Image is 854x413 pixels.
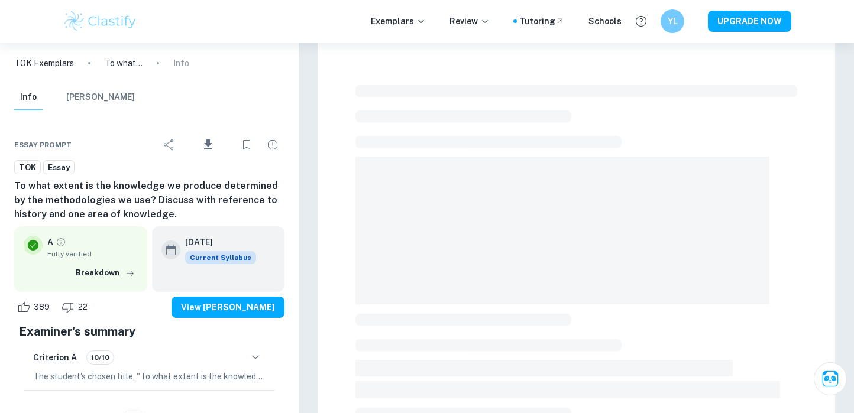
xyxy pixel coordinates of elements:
[172,297,284,318] button: View [PERSON_NAME]
[63,9,138,33] img: Clastify logo
[14,179,284,222] h6: To what extent is the knowledge we produce determined by the methodologies we use? Discuss with r...
[814,362,847,395] button: Ask Clai
[588,15,622,28] a: Schools
[73,264,138,282] button: Breakdown
[14,160,41,175] a: TOK
[47,249,138,259] span: Fully verified
[87,352,114,363] span: 10/10
[27,301,56,313] span: 389
[371,15,426,28] p: Exemplars
[14,84,43,110] button: Info
[708,11,791,32] button: UPGRADE NOW
[43,160,75,175] a: Essay
[14,57,74,70] a: TOK Exemplars
[183,129,232,160] div: Download
[44,162,74,174] span: Essay
[173,57,189,70] p: Info
[14,139,72,150] span: Essay prompt
[72,301,94,313] span: 22
[47,236,53,249] p: A
[15,162,40,174] span: TOK
[185,236,247,249] h6: [DATE]
[59,298,94,317] div: Dislike
[631,11,651,31] button: Help and Feedback
[33,370,266,383] p: The student's chosen title, "To what extent is the knowledge we produce determined by the methodo...
[56,237,66,248] a: Grade fully verified
[666,15,680,28] h6: YL
[661,9,684,33] button: YL
[449,15,490,28] p: Review
[261,133,284,157] div: Report issue
[185,251,256,264] div: This exemplar is based on the current syllabus. Feel free to refer to it for inspiration/ideas wh...
[235,133,258,157] div: Bookmark
[185,251,256,264] span: Current Syllabus
[519,15,565,28] a: Tutoring
[157,133,181,157] div: Share
[33,351,77,364] h6: Criterion A
[105,57,143,70] p: To what extent is the knowledge we produce determined by the methodologies we use? Discuss with r...
[66,84,135,110] button: [PERSON_NAME]
[19,323,280,340] h5: Examiner's summary
[14,298,56,317] div: Like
